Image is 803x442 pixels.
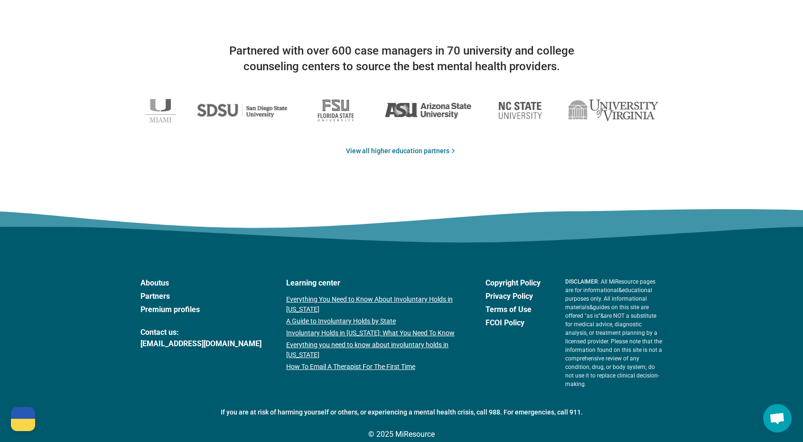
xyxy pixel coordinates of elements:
a: [EMAIL_ADDRESS][DOMAIN_NAME] [140,338,261,350]
a: Copyright Policy [486,277,541,289]
a: Terms of Use [486,304,541,315]
p: If you are at risk of harming yourself or others, or experiencing a mental health crisis, call 98... [140,407,663,417]
a: Open chat [763,404,792,433]
a: Everything you need to know about involuntary holds in [US_STATE] [286,340,461,360]
a: Premium profiles [140,304,261,315]
a: Learning center [286,277,461,289]
img: San Diego State University [197,100,287,121]
p: © 2025 MiResource [140,429,663,440]
a: How To Email A Therapist For The First Time [286,362,461,372]
a: Privacy Policy [486,291,541,302]
a: Aboutus [140,277,261,289]
img: Arizona State University [384,102,472,119]
img: University of Miami [145,99,176,122]
a: A Guide to Involuntary Holds by State [286,316,461,326]
span: DISCLAIMER [565,278,598,285]
a: FCOI Policy [486,317,541,329]
span: Contact us: [140,327,261,338]
img: North Carolina State University [493,97,548,124]
img: Florida State University [308,94,364,127]
p: : All MiResource pages are for informational & educational purposes only. All informational mater... [565,277,663,388]
p: Partnered with over 600 case managers in 70 university and college counseling centers to source t... [212,43,591,75]
a: Everything You Need to Know About Involuntary Holds in [US_STATE] [286,295,461,314]
a: Partners [140,291,261,302]
img: University of Virginia [569,100,658,121]
a: Involuntary Holds in [US_STATE]: What You Need To Know [286,328,461,338]
a: View all higher education partners [346,146,457,156]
